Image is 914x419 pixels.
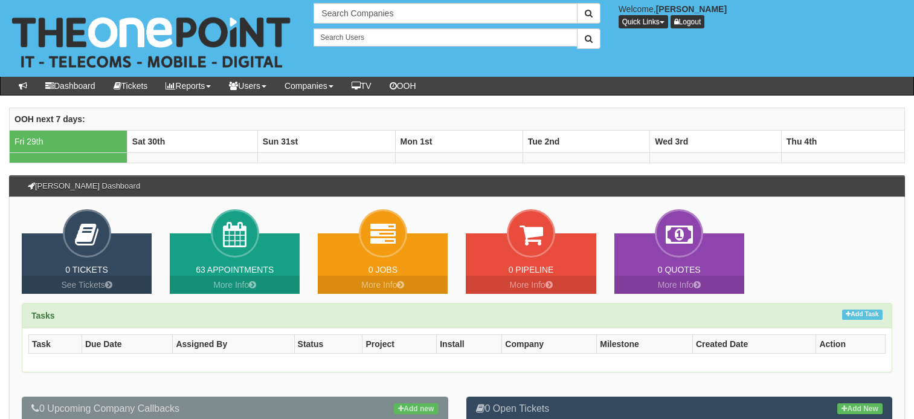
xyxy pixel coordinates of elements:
th: Install [437,335,502,354]
button: Quick Links [619,15,668,28]
th: Status [294,335,362,354]
th: Task [29,335,82,354]
th: Thu 4th [781,131,904,153]
th: Sun 31st [257,131,395,153]
a: Add New [837,403,883,414]
a: More Info [170,276,300,294]
a: OOH [381,77,425,95]
th: Project [362,335,437,354]
h3: [PERSON_NAME] Dashboard [22,176,146,197]
a: 0 Quotes [658,265,701,274]
th: Action [816,335,886,354]
a: More Info [614,276,744,294]
input: Search Users [314,28,577,47]
a: 0 Tickets [65,265,108,274]
a: Add Task [842,310,883,320]
div: Welcome, [610,3,914,28]
th: Tue 2nd [523,131,649,153]
th: Wed 3rd [650,131,782,153]
th: Assigned By [173,335,294,354]
input: Search Companies [314,3,577,24]
a: More Info [466,276,596,294]
a: Tickets [105,77,157,95]
a: 63 Appointments [196,265,274,274]
td: Fri 29th [10,131,127,153]
a: Reports [156,77,220,95]
a: 0 Pipeline [509,265,554,274]
th: Company [502,335,597,354]
th: Milestone [597,335,693,354]
a: Companies [275,77,343,95]
th: Created Date [692,335,816,354]
th: Mon 1st [395,131,523,153]
th: Due Date [82,335,173,354]
a: Add new [394,403,438,414]
h3: 0 Open Tickets [476,403,883,414]
a: Dashboard [36,77,105,95]
a: Logout [671,15,705,28]
th: Sat 30th [127,131,257,153]
a: More Info [318,276,448,294]
a: See Tickets [22,276,152,294]
a: Users [220,77,275,95]
h3: 0 Upcoming Company Callbacks [31,403,439,414]
a: 0 Jobs [368,265,397,274]
th: OOH next 7 days: [10,108,905,131]
a: TV [343,77,381,95]
b: [PERSON_NAME] [656,4,727,14]
strong: Tasks [31,311,55,320]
